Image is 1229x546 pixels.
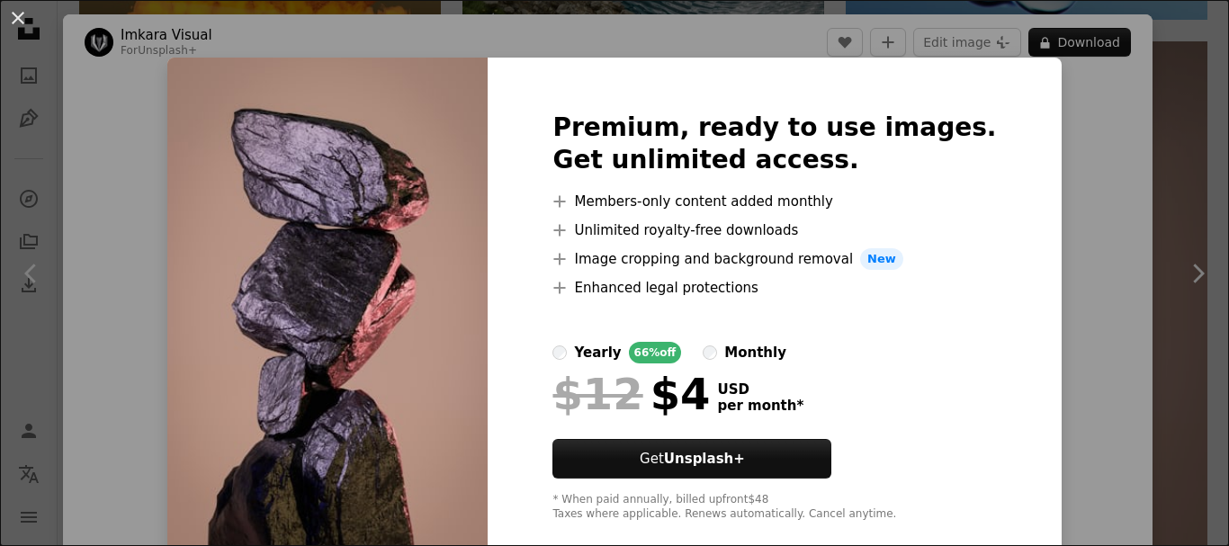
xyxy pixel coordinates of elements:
strong: Unsplash+ [664,451,745,467]
input: monthly [703,345,717,360]
div: 66% off [629,342,682,363]
div: $4 [552,371,710,417]
div: monthly [724,342,786,363]
button: GetUnsplash+ [552,439,831,479]
div: yearly [574,342,621,363]
li: Enhanced legal protections [552,277,996,299]
li: Members-only content added monthly [552,191,996,212]
span: USD [717,381,803,398]
span: New [860,248,903,270]
h2: Premium, ready to use images. Get unlimited access. [552,112,996,176]
span: per month * [717,398,803,414]
div: * When paid annually, billed upfront $48 Taxes where applicable. Renews automatically. Cancel any... [552,493,996,522]
li: Image cropping and background removal [552,248,996,270]
span: $12 [552,371,642,417]
input: yearly66%off [552,345,567,360]
li: Unlimited royalty-free downloads [552,219,996,241]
